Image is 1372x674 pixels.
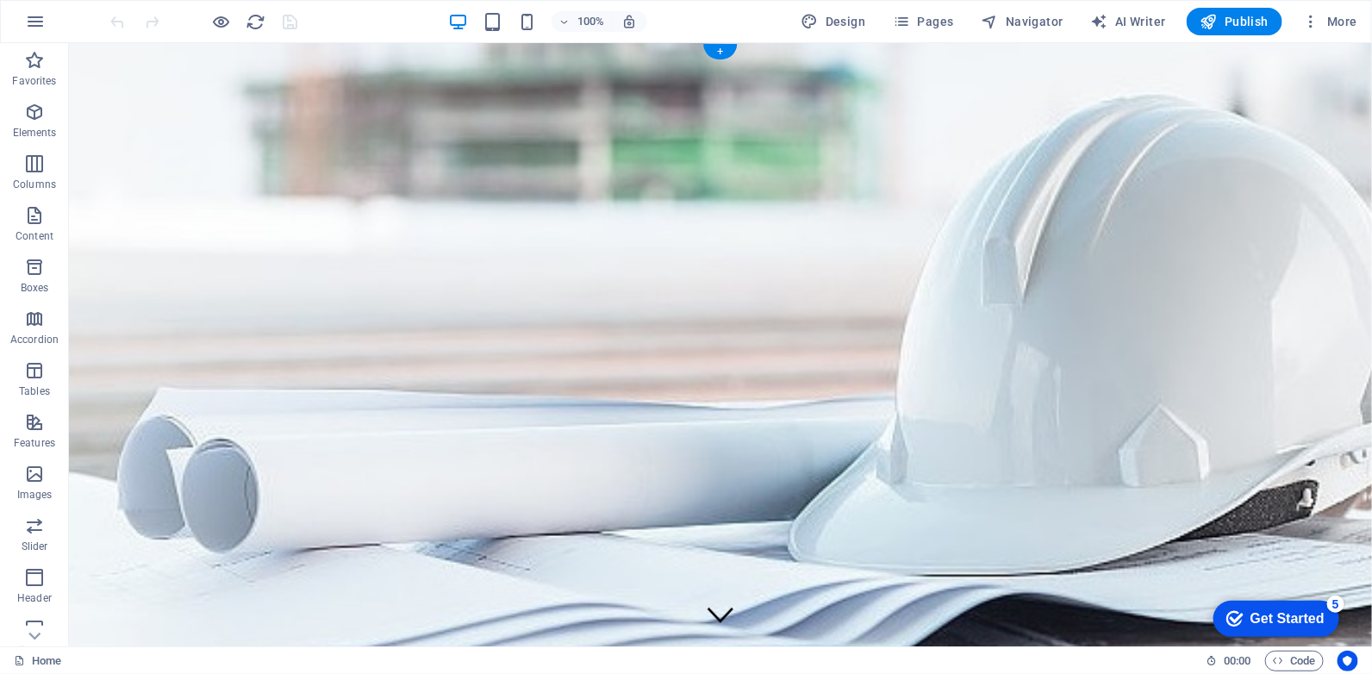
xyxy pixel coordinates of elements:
[1236,654,1238,667] span: :
[1084,8,1173,35] button: AI Writer
[552,11,613,32] button: 100%
[1338,651,1358,671] button: Usercentrics
[1296,8,1364,35] button: More
[17,591,52,605] p: Header
[1206,651,1251,671] h6: Session time
[22,540,48,553] p: Slider
[14,9,140,45] div: Get Started 5 items remaining, 0% complete
[16,229,53,243] p: Content
[795,8,873,35] div: Design (Ctrl+Alt+Y)
[19,384,50,398] p: Tables
[246,11,266,32] button: reload
[128,3,145,21] div: 5
[577,11,605,32] h6: 100%
[982,13,1063,30] span: Navigator
[886,8,960,35] button: Pages
[21,281,49,295] p: Boxes
[795,8,873,35] button: Design
[893,13,953,30] span: Pages
[801,13,866,30] span: Design
[1273,651,1316,671] span: Code
[1091,13,1166,30] span: AI Writer
[13,126,57,140] p: Elements
[13,178,56,191] p: Columns
[1187,8,1282,35] button: Publish
[51,19,125,34] div: Get Started
[1224,651,1250,671] span: 00 00
[12,74,56,88] p: Favorites
[14,436,55,450] p: Features
[975,8,1070,35] button: Navigator
[17,488,53,502] p: Images
[211,11,232,32] button: Click here to leave preview mode and continue editing
[703,44,737,59] div: +
[1303,13,1357,30] span: More
[10,333,59,346] p: Accordion
[246,12,266,32] i: Reload page
[14,651,61,671] a: Click to cancel selection. Double-click to open Pages
[622,14,638,29] i: On resize automatically adjust zoom level to fit chosen device.
[1265,651,1324,671] button: Code
[1200,13,1269,30] span: Publish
